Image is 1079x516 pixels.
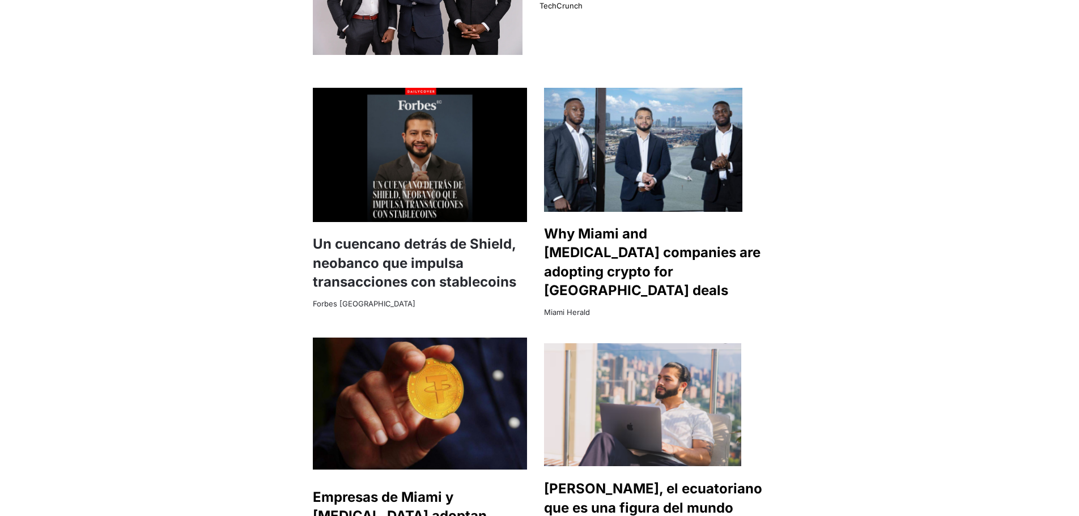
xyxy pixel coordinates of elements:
span: Miami Herald [544,308,590,317]
span: Forbes [GEOGRAPHIC_DATA] [313,299,415,308]
strong: Why Miami and [MEDICAL_DATA] companies are adopting crypto for [GEOGRAPHIC_DATA] deals [544,225,764,299]
strong: Un cuencano detrás de Shield, neobanco que impulsa transacciones con stablecoins [313,236,519,290]
span: TechCrunch [539,1,583,10]
a: Un cuencano detrás de Shield, neobanco que impulsa transacciones con stablecoins [313,240,519,289]
a: Why Miami and [MEDICAL_DATA] companies are adopting crypto for [GEOGRAPHIC_DATA] deals [544,229,764,298]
